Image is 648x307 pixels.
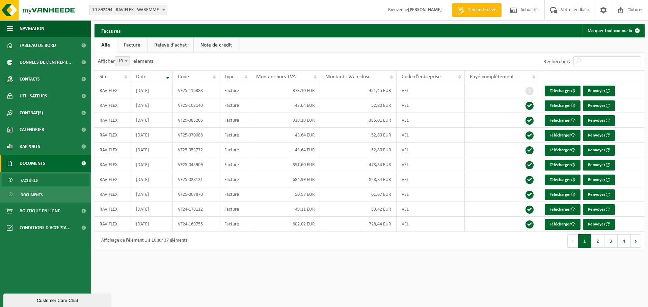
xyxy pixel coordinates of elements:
td: 43,64 EUR [251,128,320,143]
td: [DATE] [131,202,173,217]
a: Télécharger [545,145,580,156]
td: VF24-169755 [173,217,219,232]
button: Renvoyer [583,160,615,171]
td: 49,11 EUR [251,202,320,217]
button: 4 [618,234,631,248]
span: 10 [115,57,130,66]
span: Code [178,74,189,80]
span: Utilisateurs [20,88,47,104]
span: Documents [21,188,43,201]
span: Site [100,74,108,80]
td: 385,01 EUR [320,113,397,128]
td: 728,44 EUR [320,217,397,232]
td: Facture [219,187,251,202]
td: 684,99 EUR [251,172,320,187]
a: Documents [2,188,89,201]
a: Facture [117,37,147,53]
td: Facture [219,202,251,217]
td: RAVIFLEX [94,217,131,232]
span: Conditions d'accepta... [20,219,71,236]
span: Documents [20,155,45,172]
td: 52,80 EUR [320,98,397,113]
td: RAVIFLEX [94,98,131,113]
td: VF25-085206 [173,113,219,128]
label: Afficher éléments [98,59,154,64]
span: Montant hors TVA [256,74,296,80]
td: [DATE] [131,187,173,202]
span: Factures [21,174,38,187]
td: RAVIFLEX [94,172,131,187]
td: [DATE] [131,98,173,113]
span: Demande devis [466,7,498,13]
a: Télécharger [545,204,580,215]
td: [DATE] [131,113,173,128]
td: RAVIFLEX [94,113,131,128]
a: Demande devis [452,3,502,17]
td: [DATE] [131,128,173,143]
td: VEL [397,202,465,217]
td: RAVIFLEX [94,143,131,157]
td: Facture [219,217,251,232]
td: VEL [397,157,465,172]
td: RAVIFLEX [94,83,131,98]
button: Renvoyer [583,204,615,215]
span: Code d'entreprise [402,74,441,80]
td: Facture [219,113,251,128]
td: RAVIFLEX [94,128,131,143]
label: Rechercher: [543,59,570,64]
span: Rapports [20,138,40,155]
td: RAVIFLEX [94,157,131,172]
a: Télécharger [545,115,580,126]
button: Previous [567,234,578,248]
td: 318,19 EUR [251,113,320,128]
td: VF24-178112 [173,202,219,217]
span: 10 [115,56,130,66]
td: VEL [397,187,465,202]
td: [DATE] [131,172,173,187]
td: VF25-007870 [173,187,219,202]
td: VF25-070088 [173,128,219,143]
span: Boutique en ligne [20,203,60,219]
button: Marquer tout comme lu [582,24,644,37]
td: 52,80 EUR [320,143,397,157]
td: VF25-102140 [173,98,219,113]
button: Renvoyer [583,145,615,156]
button: Renvoyer [583,130,615,141]
td: VEL [397,143,465,157]
td: Facture [219,128,251,143]
td: Facture [219,83,251,98]
a: Note de crédit [194,37,239,53]
span: Type [224,74,235,80]
a: Télécharger [545,189,580,200]
td: 43,64 EUR [251,98,320,113]
span: Montant TVA incluse [325,74,371,80]
td: VEL [397,172,465,187]
td: [DATE] [131,157,173,172]
span: Calendrier [20,121,44,138]
td: [DATE] [131,83,173,98]
button: Next [631,234,641,248]
button: Renvoyer [583,189,615,200]
td: VF25-116388 [173,83,219,98]
a: Factures [2,174,89,186]
a: Télécharger [545,130,580,141]
span: 10-892494 - RAVIFLEX - WAREMME [89,5,167,15]
td: VEL [397,83,465,98]
td: 43,64 EUR [251,143,320,157]
td: VEL [397,217,465,232]
td: 391,60 EUR [251,157,320,172]
span: Navigation [20,20,44,37]
td: VF25-053772 [173,143,219,157]
td: 451,45 EUR [320,83,397,98]
td: VF25-045909 [173,157,219,172]
td: [DATE] [131,217,173,232]
button: Renvoyer [583,115,615,126]
td: 602,02 EUR [251,217,320,232]
td: RAVIFLEX [94,202,131,217]
td: 828,84 EUR [320,172,397,187]
a: Relevé d'achat [147,37,193,53]
a: Alle [94,37,117,53]
td: VEL [397,128,465,143]
td: 59,42 EUR [320,202,397,217]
